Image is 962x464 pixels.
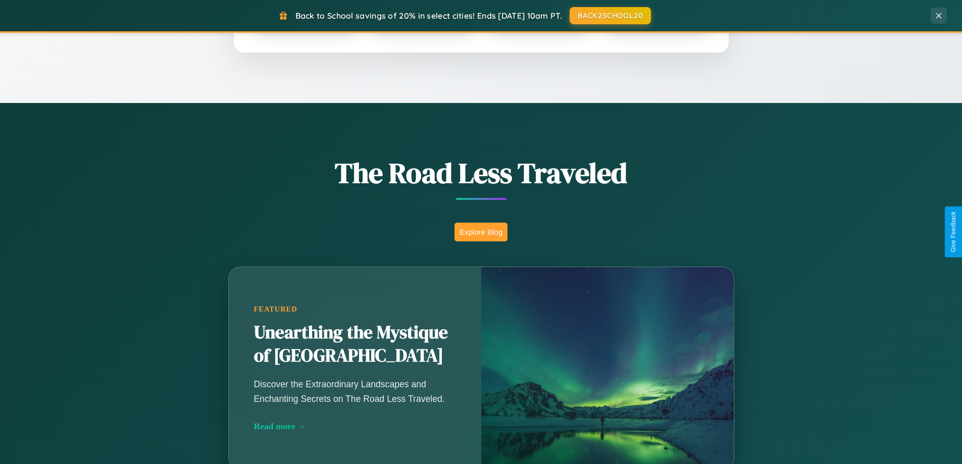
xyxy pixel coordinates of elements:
[254,305,456,314] div: Featured
[454,223,508,241] button: Explore Blog
[254,321,456,368] h2: Unearthing the Mystique of [GEOGRAPHIC_DATA]
[254,421,456,432] div: Read more →
[570,7,651,24] button: BACK2SCHOOL20
[178,153,784,192] h1: The Road Less Traveled
[950,212,957,252] div: Give Feedback
[254,377,456,405] p: Discover the Extraordinary Landscapes and Enchanting Secrets on The Road Less Traveled.
[295,11,562,21] span: Back to School savings of 20% in select cities! Ends [DATE] 10am PT.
